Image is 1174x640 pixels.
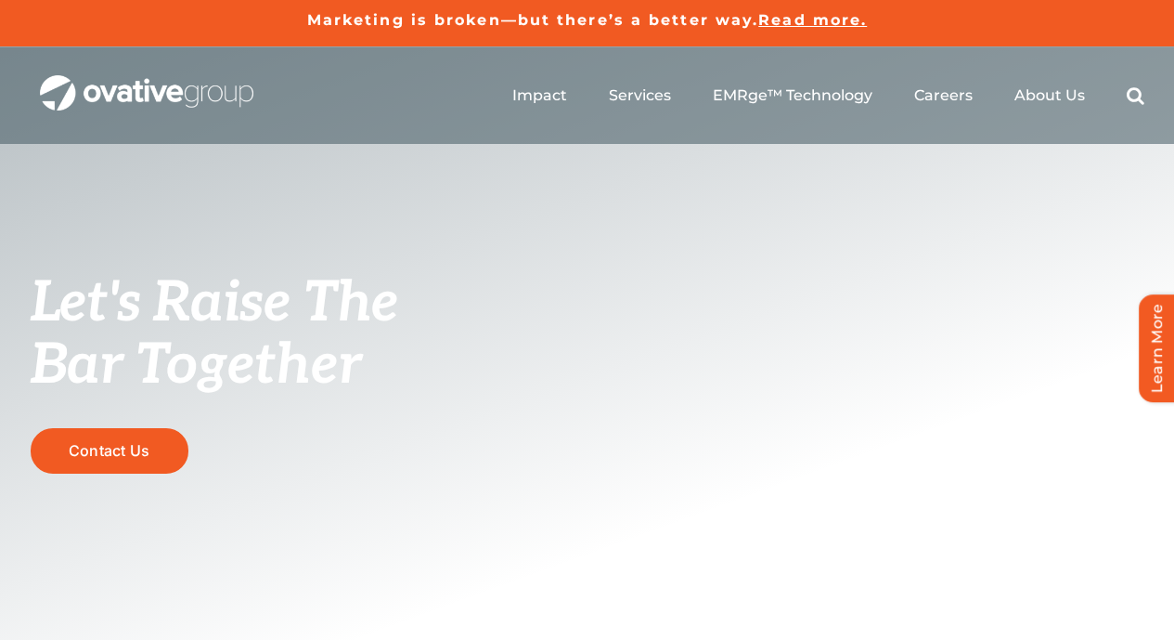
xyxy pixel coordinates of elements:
[713,86,872,105] a: EMRge™ Technology
[307,11,759,29] a: Marketing is broken—but there’s a better way.
[914,86,973,105] a: Careers
[31,333,361,399] span: Bar Together
[758,11,867,29] a: Read more.
[31,270,399,337] span: Let's Raise The
[609,86,671,105] a: Services
[69,442,149,460] span: Contact Us
[512,66,1144,125] nav: Menu
[512,86,567,105] a: Impact
[1127,86,1144,105] a: Search
[40,73,253,91] a: OG_Full_horizontal_WHT
[1014,86,1085,105] a: About Us
[31,428,188,474] a: Contact Us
